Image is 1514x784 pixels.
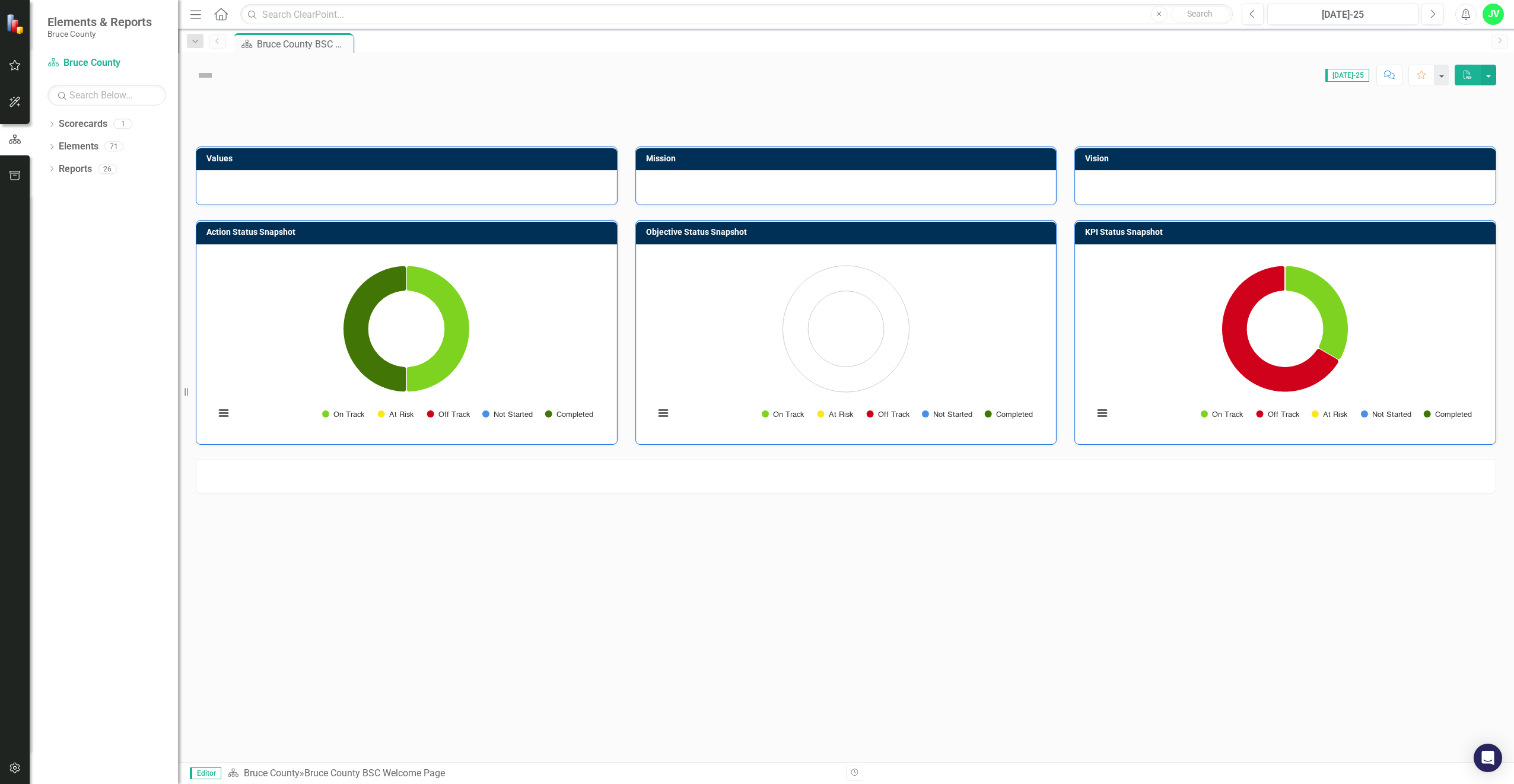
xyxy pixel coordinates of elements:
h3: KPI Status Snapshot [1085,228,1490,237]
path: On Track, 1. [406,266,470,392]
svg: Interactive chart [209,254,604,432]
button: Show Off Track [427,410,469,419]
text: Not Started [933,411,972,419]
button: Search [1171,6,1230,23]
a: Bruce County [47,56,166,70]
span: [DATE]-25 [1325,69,1369,82]
button: View chart menu, Chart [655,405,672,422]
button: View chart menu, Chart [215,405,232,422]
a: Reports [59,162,92,176]
h3: Values [206,154,611,163]
div: Chart. Highcharts interactive chart. [648,254,1044,432]
button: Show On Track [762,410,804,419]
div: Chart. Highcharts interactive chart. [209,254,605,432]
text: Not Started [494,411,533,419]
button: Show On Track [322,410,365,419]
div: Bruce County BSC Welcome Page [257,37,350,52]
div: Bruce County BSC Welcome Page [304,767,445,779]
button: Show Completed [985,410,1033,419]
h3: Action Status Snapshot [206,228,611,237]
button: Show Not Started [1361,410,1411,419]
a: Bruce County [244,767,300,779]
div: 26 [98,164,117,174]
span: Elements & Reports [47,15,152,29]
div: » [227,767,837,780]
img: Not Defined [196,66,215,85]
svg: Interactive chart [648,254,1044,432]
div: 71 [104,142,123,152]
path: Off Track, 2. [1222,266,1339,392]
div: Open Intercom Messenger [1474,744,1502,772]
button: Show Not Started [482,410,532,419]
button: Show Completed [1424,410,1472,419]
button: View chart menu, Chart [1094,405,1111,422]
button: JV [1483,4,1504,25]
button: Show Off Track [867,410,909,419]
button: Show At Risk [378,410,414,419]
button: Show At Risk [818,410,853,419]
a: Scorecards [59,117,107,131]
span: Editor [190,767,221,779]
img: ClearPoint Strategy [6,14,27,34]
input: Search Below... [47,85,166,106]
button: Show At Risk [1312,410,1347,419]
input: Search ClearPoint... [240,4,1233,25]
h3: Objective Status Snapshot [646,228,1051,237]
svg: Interactive chart [1087,254,1483,432]
small: Bruce County [47,29,152,39]
path: Completed, 1. [343,266,406,392]
h3: Mission [646,154,1051,163]
button: Show Completed [545,410,593,419]
div: [DATE]-25 [1271,8,1414,22]
span: Search [1187,9,1213,18]
button: [DATE]-25 [1267,4,1418,25]
h3: Vision [1085,154,1490,163]
div: 1 [113,119,132,129]
button: Show On Track [1201,410,1243,419]
button: Show Not Started [922,410,972,419]
button: Show Off Track [1257,410,1299,419]
div: Chart. Highcharts interactive chart. [1087,254,1483,432]
a: Elements [59,140,98,154]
